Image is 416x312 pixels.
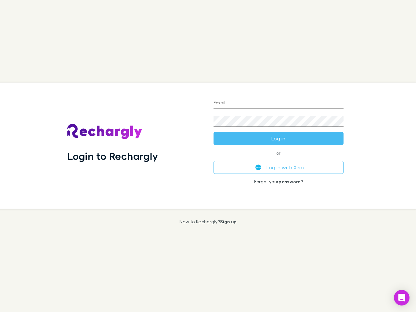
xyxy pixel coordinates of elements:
button: Log in [214,132,344,145]
p: Forgot your ? [214,179,344,184]
div: Open Intercom Messenger [394,290,409,305]
h1: Login to Rechargly [67,150,158,162]
button: Log in with Xero [214,161,344,174]
a: Sign up [220,219,237,224]
a: password [279,179,301,184]
p: New to Rechargly? [179,219,237,224]
img: Xero's logo [255,164,261,170]
img: Rechargly's Logo [67,124,143,139]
